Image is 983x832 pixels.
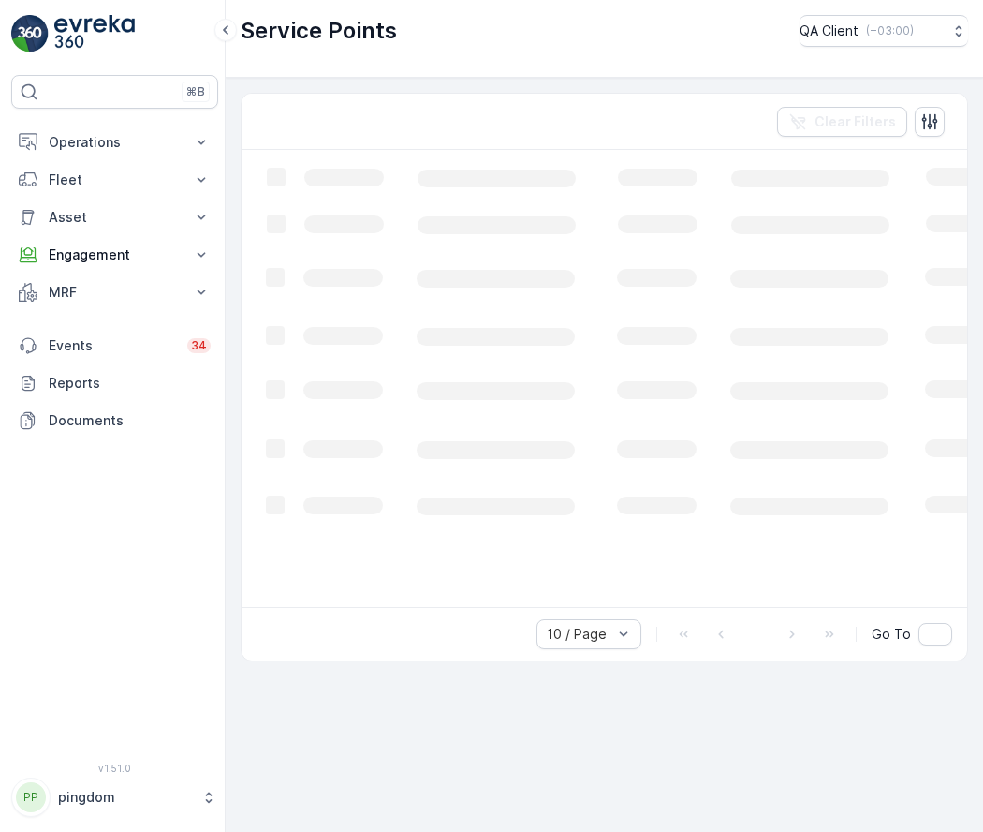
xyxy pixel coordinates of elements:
p: Asset [49,208,181,227]
p: Service Points [241,16,397,46]
span: Go To [872,625,911,644]
button: PPpingdom [11,778,218,817]
p: Engagement [49,245,181,264]
button: Asset [11,199,218,236]
p: Events [49,336,176,355]
p: ( +03:00 ) [866,23,914,38]
button: QA Client(+03:00) [800,15,968,47]
p: Operations [49,133,181,152]
span: v 1.51.0 [11,763,218,774]
p: Fleet [49,171,181,189]
p: Reports [49,374,211,393]
a: Reports [11,364,218,402]
button: Clear Filters [777,107,907,137]
p: 34 [191,338,207,353]
img: logo [11,15,49,52]
button: Operations [11,124,218,161]
p: MRF [49,283,181,302]
button: MRF [11,274,218,311]
p: QA Client [800,22,858,40]
p: pingdom [58,788,192,807]
div: PP [16,782,46,812]
a: Events34 [11,327,218,364]
img: logo_light-DOdMpM7g.png [54,15,135,52]
p: Clear Filters [814,112,896,131]
button: Fleet [11,161,218,199]
p: Documents [49,411,211,430]
a: Documents [11,402,218,439]
p: ⌘B [186,84,205,99]
button: Engagement [11,236,218,274]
